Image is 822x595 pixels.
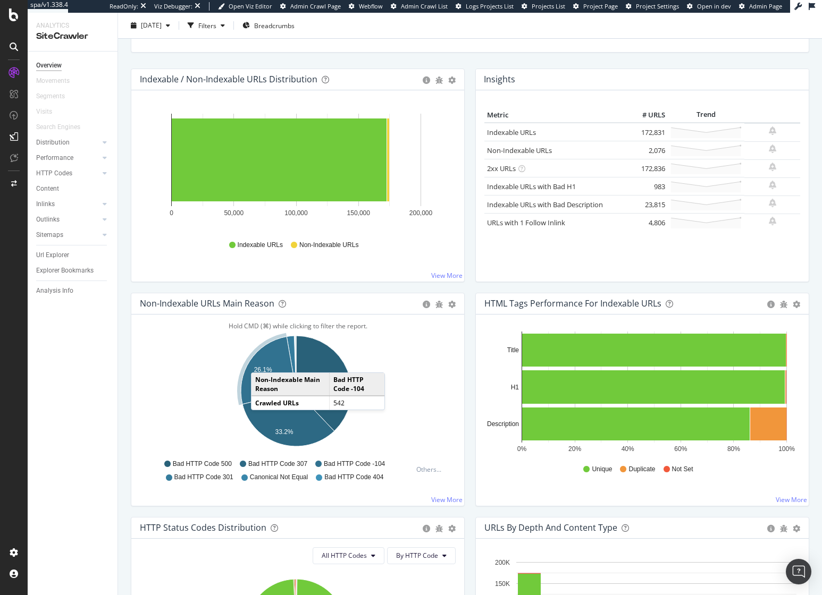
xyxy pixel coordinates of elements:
a: Analysis Info [36,285,110,296]
text: 26.1% [254,365,272,373]
div: Viz Debugger: [154,2,192,11]
span: Bad HTTP Code 301 [174,473,233,482]
div: gear [793,525,800,532]
span: Admin Crawl Page [290,2,341,10]
a: Movements [36,75,80,87]
th: Metric [484,107,625,123]
div: HTTP Status Codes Distribution [140,522,266,533]
a: Admin Crawl List [391,2,448,11]
td: Bad HTTP Code -104 [330,373,385,396]
div: URLs by Depth and Content Type [484,522,617,533]
text: 40% [622,445,634,453]
div: gear [448,525,456,532]
div: Search Engines [36,122,80,133]
a: Sitemaps [36,229,99,241]
span: Projects List [532,2,565,10]
a: Performance [36,152,99,164]
div: bug [435,525,443,532]
text: 20% [568,445,581,453]
text: 100% [778,445,795,453]
td: 983 [625,177,668,195]
a: Outlinks [36,214,99,225]
a: View More [431,495,463,504]
div: circle-info [423,525,430,532]
span: Admin Page [749,2,782,10]
a: HTTP Codes [36,168,99,179]
a: Distribution [36,137,99,148]
span: Indexable URLs [238,241,283,250]
span: Logs Projects List [466,2,514,10]
text: 200,000 [409,209,433,217]
a: 2xx URLs [487,164,516,173]
span: Open in dev [697,2,731,10]
a: Project Page [573,2,618,11]
div: Url Explorer [36,250,69,261]
div: A chart. [140,331,452,455]
div: bell-plus [769,163,776,171]
span: Canonical Not Equal [250,473,308,482]
text: 60% [674,445,687,453]
div: Performance [36,152,73,164]
td: 2,076 [625,141,668,159]
div: Outlinks [36,214,60,225]
div: bug [435,76,443,84]
div: Movements [36,75,70,87]
text: 80% [727,445,740,453]
div: Others... [416,465,446,474]
td: 172,831 [625,123,668,141]
div: Filters [198,21,216,30]
div: HTTP Codes [36,168,72,179]
a: Webflow [349,2,383,11]
span: 2025 Oct. 6th [141,21,162,30]
text: 150,000 [347,209,371,217]
a: Open in dev [687,2,731,11]
a: View More [776,495,807,504]
a: View More [431,271,463,280]
button: By HTTP Code [387,547,456,564]
div: Segments [36,91,65,102]
div: gear [793,301,800,308]
a: URLs with 1 Follow Inlink [487,218,565,227]
span: By HTTP Code [396,551,438,560]
a: Project Settings [626,2,679,11]
td: Non-Indexable Main Reason [251,373,330,396]
div: circle-info [423,301,430,308]
button: Breadcrumbs [238,17,299,34]
h4: Insights [484,72,515,87]
span: Bad HTTP Code 500 [173,460,232,469]
text: 0% [517,445,527,453]
a: Url Explorer [36,250,110,261]
text: Title [507,346,519,354]
span: Project Settings [636,2,679,10]
div: Distribution [36,137,70,148]
div: circle-info [767,301,775,308]
svg: A chart. [484,331,796,455]
text: 0 [170,209,173,217]
a: Segments [36,91,76,102]
span: Non-Indexable URLs [299,241,358,250]
span: Bad HTTP Code -104 [324,460,385,469]
span: Duplicate [628,465,655,474]
span: Not Set [672,465,693,474]
div: bell-plus [769,199,776,207]
text: 33.2% [275,428,293,436]
a: Indexable URLs with Bad Description [487,200,603,209]
span: Bad HTTP Code 404 [324,473,383,482]
td: 542 [330,396,385,410]
a: Logs Projects List [456,2,514,11]
button: All HTTP Codes [313,547,384,564]
text: H1 [511,384,519,391]
a: Overview [36,60,110,71]
div: bell-plus [769,126,776,135]
div: bell-plus [769,217,776,225]
div: Non-Indexable URLs Main Reason [140,298,274,309]
a: Admin Page [739,2,782,11]
div: Visits [36,106,52,117]
span: All HTTP Codes [322,551,367,560]
div: Open Intercom Messenger [786,559,811,584]
a: Content [36,183,110,194]
div: Sitemaps [36,229,63,241]
div: bell-plus [769,144,776,153]
span: Open Viz Editor [229,2,272,10]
